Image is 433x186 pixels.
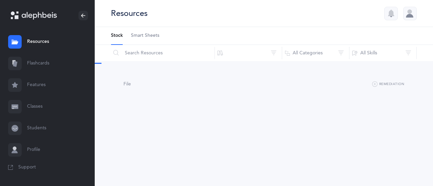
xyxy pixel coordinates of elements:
button: All Categories [282,45,349,61]
button: All Skills [349,45,417,61]
button: Remediation [372,80,404,88]
span: File [123,81,131,87]
span: Support [18,164,36,171]
input: Search Resources [111,45,215,61]
div: Resources [111,8,147,19]
span: Smart Sheets [131,32,159,39]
